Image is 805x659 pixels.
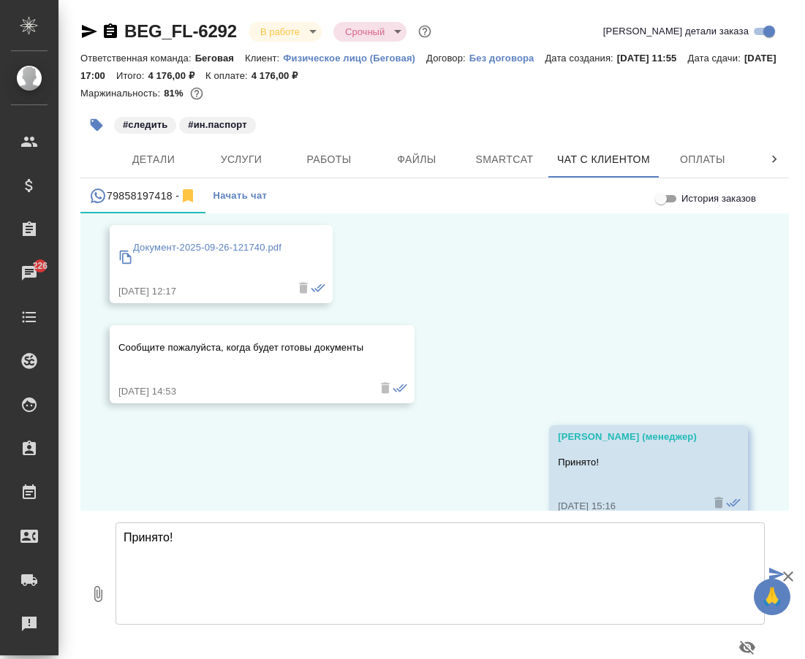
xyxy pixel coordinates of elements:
p: Беговая [195,53,245,64]
p: 81% [164,88,186,99]
button: Начать чат [205,178,274,213]
div: [PERSON_NAME] (менеджер) [558,430,697,444]
div: [DATE] 14:53 [118,384,363,399]
span: 🙏 [760,582,785,612]
p: Маржинальность: [80,88,164,99]
button: Добавить тэг [80,109,113,141]
p: Клиент: [245,53,283,64]
span: Файлы [382,151,452,169]
button: Срочный [341,26,389,38]
span: Чат с клиентом [557,151,650,169]
span: Оплаты [668,151,738,169]
svg: Отписаться [179,187,197,205]
button: 🙏 [754,579,790,615]
span: Smartcat [469,151,540,169]
p: Дата создания: [545,53,616,64]
p: Договор: [426,53,469,64]
button: В работе [256,26,304,38]
span: Услуги [206,151,276,169]
span: Начать чат [213,188,267,205]
p: Сообщите пожалуйста, когда будет готовы документы [118,340,363,355]
button: 670.00 RUB; [187,84,206,103]
a: BEG_FL-6292 [124,21,237,41]
p: К оплате: [205,70,252,81]
span: История заказов [681,191,756,206]
span: Работы [294,151,364,169]
p: Итого: [116,70,148,81]
span: ин.паспорт [178,118,257,130]
p: 4 176,00 ₽ [148,70,205,81]
span: следить [113,118,178,130]
div: В работе [333,22,407,42]
button: Скопировать ссылку [102,23,119,40]
div: simple tabs example [80,178,789,213]
div: 79858197418 (Дмитрий) - (undefined) [89,187,197,205]
div: [DATE] 12:17 [118,284,281,299]
a: 226 [4,255,55,292]
p: [DATE] 11:55 [617,53,688,64]
p: #ин.паспорт [188,118,246,132]
a: Без договора [469,51,545,64]
span: Детали [118,151,189,169]
span: [PERSON_NAME] детали заказа [603,24,749,39]
p: Без договора [469,53,545,64]
a: Документ-2025-09-26-121740.pdf [118,237,281,277]
p: Дата сдачи: [687,53,744,64]
p: Ответственная команда: [80,53,195,64]
div: В работе [249,22,322,42]
p: #следить [123,118,167,132]
button: Скопировать ссылку для ЯМессенджера [80,23,98,40]
p: Физическое лицо (Беговая) [283,53,426,64]
p: Принято! [558,455,697,470]
p: Документ-2025-09-26-121740.pdf [133,240,281,255]
button: Доп статусы указывают на важность/срочность заказа [415,22,434,41]
a: Физическое лицо (Беговая) [283,51,426,64]
div: [DATE] 15:16 [558,499,697,514]
p: 4 176,00 ₽ [252,70,309,81]
span: 226 [24,259,57,273]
